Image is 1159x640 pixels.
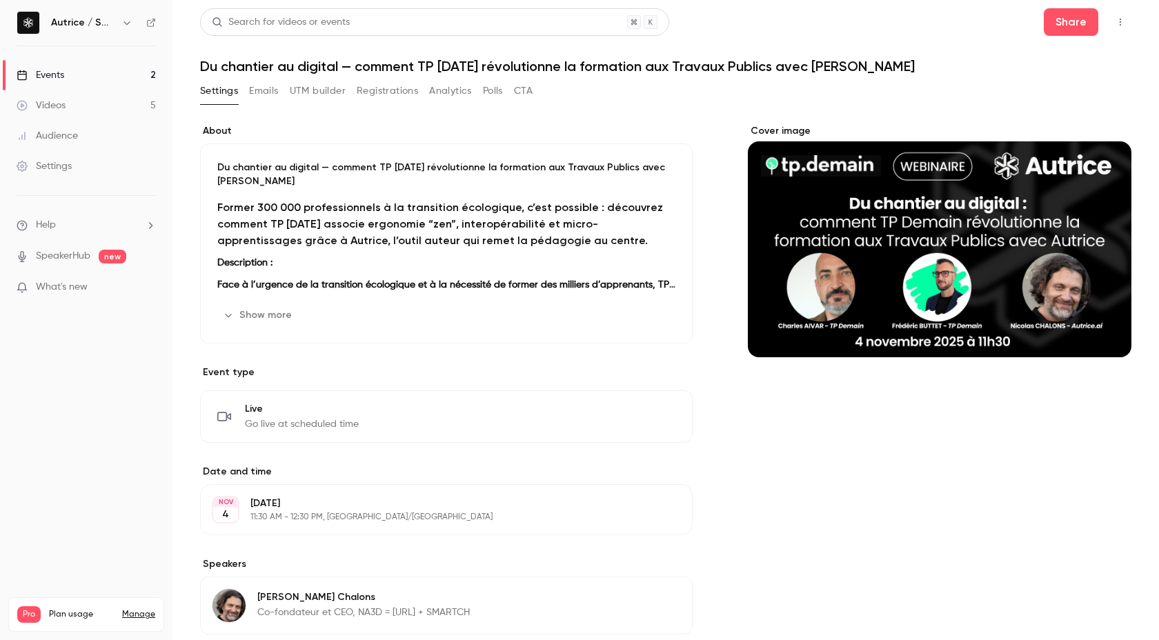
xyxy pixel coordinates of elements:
[357,80,418,102] button: Registrations
[51,16,116,30] h6: Autrice / Smartch
[245,402,359,416] span: Live
[1044,8,1098,36] button: Share
[250,497,620,510] p: [DATE]
[17,68,64,82] div: Events
[748,124,1131,357] section: Cover image
[217,277,675,293] p: a repensé entièrement son approche du digital learning. Son objectif : créer un écosystème de for...
[49,609,114,620] span: Plan usage
[122,609,155,620] a: Manage
[257,590,470,604] p: [PERSON_NAME] Chalons
[250,512,620,523] p: 11:30 AM - 12:30 PM, [GEOGRAPHIC_DATA]/[GEOGRAPHIC_DATA]
[17,12,39,34] img: Autrice / Smartch
[36,280,88,294] span: What's new
[36,218,56,232] span: Help
[36,249,90,263] a: SpeakerHub
[257,606,470,619] p: Co-fondateur et CEO, NA3D = [URL] + SMARTCH
[245,417,359,431] span: Go live at scheduled time
[249,80,278,102] button: Emails
[200,366,693,379] p: Event type
[217,280,675,306] strong: Face à l’urgence de la transition écologique et à la nécessité de former des milliers d’apprenant...
[290,80,346,102] button: UTM builder
[17,99,66,112] div: Videos
[217,304,300,326] button: Show more
[200,58,1131,74] h1: Du chantier au digital — comment TP [DATE] révolutionne la formation aux Travaux Publics avec [PE...
[200,557,693,571] label: Speakers
[483,80,503,102] button: Polls
[99,250,126,263] span: new
[200,80,238,102] button: Settings
[514,80,533,102] button: CTA
[217,161,675,188] p: Du chantier au digital — comment TP [DATE] révolutionne la formation aux Travaux Publics avec [PE...
[748,124,1131,138] label: Cover image
[222,508,229,521] p: 4
[212,589,246,622] img: Nicolas Chalons
[17,129,78,143] div: Audience
[217,201,663,247] strong: Former 300 000 professionnels à la transition écologique, c’est possible : découvrez comment TP [...
[17,159,72,173] div: Settings
[212,15,350,30] div: Search for videos or events
[17,218,156,232] li: help-dropdown-opener
[217,258,273,268] strong: Description :
[200,465,693,479] label: Date and time
[200,124,693,138] label: About
[17,606,41,623] span: Pro
[429,80,472,102] button: Analytics
[139,281,156,294] iframe: Noticeable Trigger
[213,497,238,507] div: NOV
[200,577,693,634] div: Nicolas Chalons[PERSON_NAME] ChalonsCo-fondateur et CEO, NA3D = [URL] + SMARTCH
